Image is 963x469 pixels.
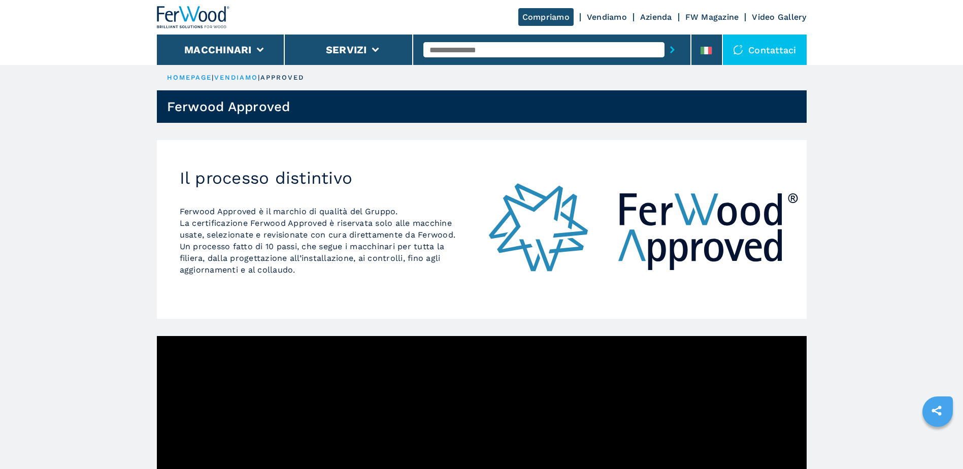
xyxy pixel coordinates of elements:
img: Contattaci [733,45,743,55]
a: Vendiamo [587,12,627,22]
a: vendiamo [214,74,258,81]
img: Ferwood [157,6,230,28]
span: | [258,74,260,81]
button: Macchinari [184,44,252,56]
button: Servizi [326,44,367,56]
h2: Il processo distintivo [180,168,459,188]
h1: Ferwood Approved [167,98,290,115]
a: HOMEPAGE [167,74,212,81]
p: Ferwood Approved è il marchio di qualità del Gruppo. La certificazione Ferwood Approved è riserva... [180,206,459,276]
img: Il processo distintivo [482,140,807,319]
div: Contattaci [723,35,807,65]
a: FW Magazine [685,12,739,22]
a: sharethis [924,398,949,423]
a: Compriamo [518,8,574,26]
span: | [212,74,214,81]
a: Video Gallery [752,12,806,22]
a: Azienda [640,12,672,22]
button: submit-button [665,38,680,61]
p: approved [260,73,305,82]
